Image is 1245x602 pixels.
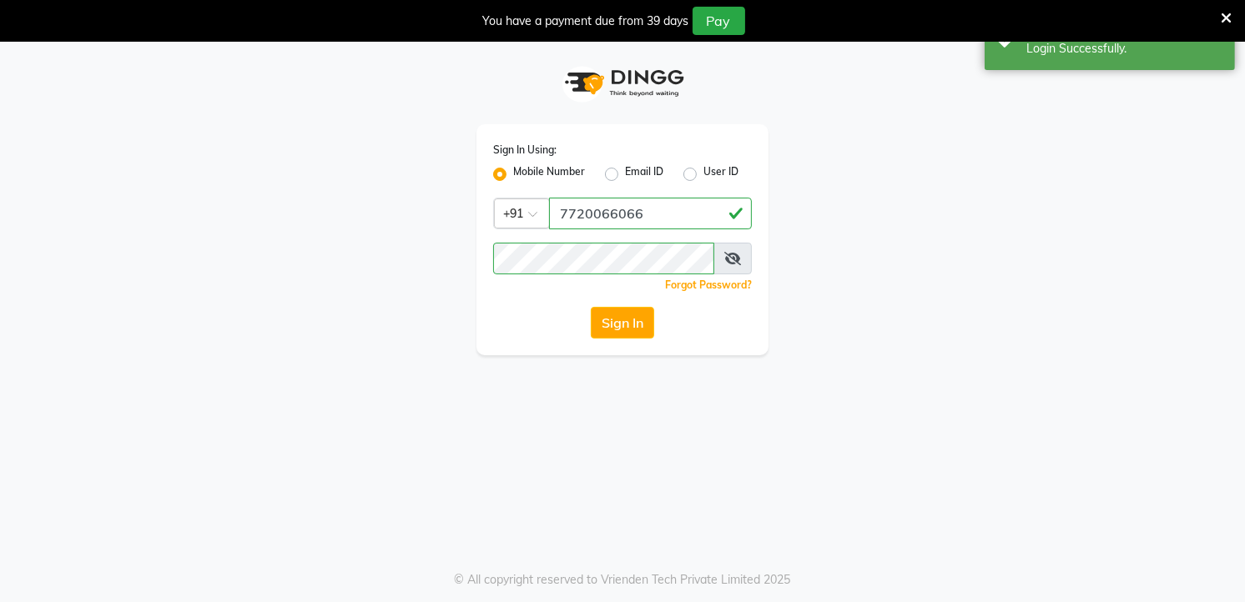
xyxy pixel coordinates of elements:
div: Login Successfully. [1026,40,1222,58]
button: Pay [693,7,745,35]
a: Forgot Password? [665,278,752,291]
div: You have a payment due from 39 days [483,13,689,30]
label: Email ID [625,164,663,184]
input: Username [493,243,714,274]
label: Sign In Using: [493,143,557,158]
label: User ID [703,164,738,184]
img: logo1.svg [556,58,689,108]
label: Mobile Number [513,164,585,184]
input: Username [549,198,752,229]
button: Sign In [591,307,654,339]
